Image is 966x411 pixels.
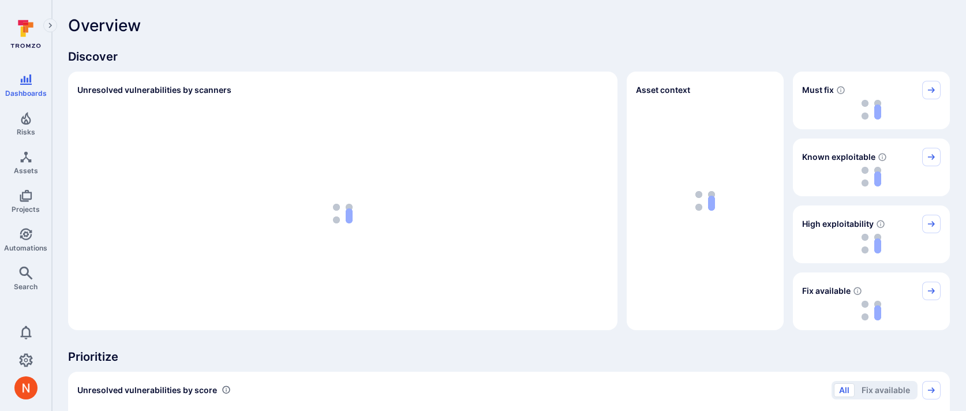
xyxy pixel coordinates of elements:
[856,383,915,397] button: Fix available
[68,16,141,35] span: Overview
[802,151,875,163] span: Known exploitable
[68,349,950,365] span: Prioritize
[793,139,950,196] div: Known exploitable
[802,233,941,254] div: loading spinner
[636,84,690,96] span: Asset context
[14,166,38,175] span: Assets
[14,376,38,399] img: ACg8ocIprwjrgDQnDsNSk9Ghn5p5-B8DpAKWoJ5Gi9syOE4K59tr4Q=s96-c
[802,84,834,96] span: Must fix
[876,219,885,229] svg: EPSS score ≥ 0.7
[793,206,950,263] div: High exploitability
[862,234,881,253] img: Loading...
[12,205,40,214] span: Projects
[333,204,353,223] img: Loading...
[802,300,941,321] div: loading spinner
[878,152,887,162] svg: Confirmed exploitable by KEV
[793,272,950,330] div: Fix available
[68,48,950,65] span: Discover
[77,106,608,321] div: loading spinner
[14,376,38,399] div: Neeren Patki
[862,100,881,119] img: Loading...
[46,21,54,31] i: Expand navigation menu
[17,128,35,136] span: Risks
[5,89,47,98] span: Dashboards
[802,99,941,120] div: loading spinner
[862,167,881,186] img: Loading...
[4,244,47,252] span: Automations
[836,85,845,95] svg: Risk score >=40 , missed SLA
[793,72,950,129] div: Must fix
[14,282,38,291] span: Search
[77,84,231,96] h2: Unresolved vulnerabilities by scanners
[862,301,881,320] img: Loading...
[43,18,57,32] button: Expand navigation menu
[853,286,862,296] svg: Vulnerabilities with fix available
[77,384,217,396] span: Unresolved vulnerabilities by score
[802,166,941,187] div: loading spinner
[802,285,851,297] span: Fix available
[222,384,231,396] div: Number of vulnerabilities in status 'Open' 'Triaged' and 'In process' grouped by score
[802,218,874,230] span: High exploitability
[834,383,855,397] button: All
